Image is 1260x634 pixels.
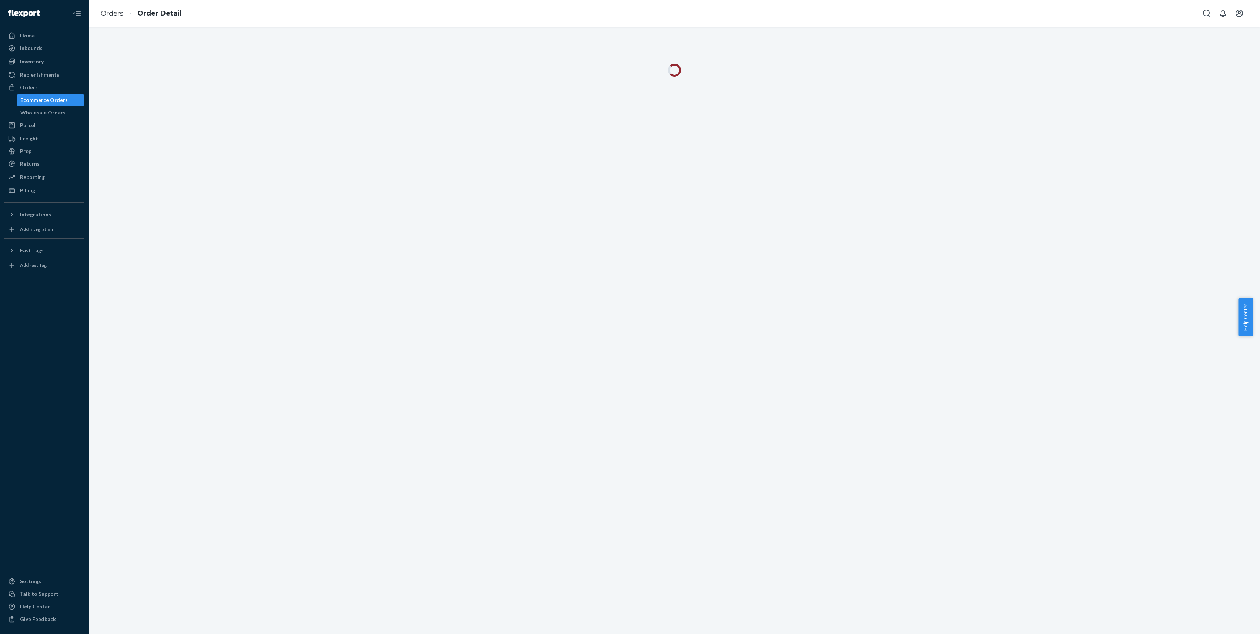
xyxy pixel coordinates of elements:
button: Open notifications [1216,6,1230,21]
a: Inbounds [4,42,84,54]
a: Talk to Support [4,588,84,600]
div: Settings [20,578,41,585]
a: Reporting [4,171,84,183]
div: Help Center [20,603,50,610]
button: Open Search Box [1199,6,1214,21]
div: Fast Tags [20,247,44,254]
a: Wholesale Orders [17,107,85,119]
div: Orders [20,84,38,91]
div: Inventory [20,58,44,65]
button: Integrations [4,209,84,220]
div: Wholesale Orders [20,109,66,116]
button: Fast Tags [4,245,84,256]
div: Add Fast Tag [20,262,47,268]
a: Parcel [4,119,84,131]
div: Freight [20,135,38,142]
a: Ecommerce Orders [17,94,85,106]
div: Give Feedback [20,615,56,623]
button: Close Navigation [70,6,84,21]
div: Integrations [20,211,51,218]
div: Talk to Support [20,590,59,598]
a: Settings [4,575,84,587]
div: Add Integration [20,226,53,232]
a: Home [4,30,84,42]
a: Returns [4,158,84,170]
a: Billing [4,185,84,196]
a: Add Integration [4,223,84,235]
a: Inventory [4,56,84,67]
div: Returns [20,160,40,167]
div: Home [20,32,35,39]
a: Orders [4,82,84,93]
a: Replenishments [4,69,84,81]
img: Flexport logo [8,10,40,17]
div: Parcel [20,122,36,129]
a: Help Center [4,601,84,613]
div: Inbounds [20,44,43,52]
div: Replenishments [20,71,59,79]
button: Help Center [1238,298,1253,336]
ol: breadcrumbs [95,3,187,24]
a: Order Detail [137,9,181,17]
a: Freight [4,133,84,145]
div: Ecommerce Orders [20,96,68,104]
a: Orders [101,9,123,17]
div: Reporting [20,173,45,181]
div: Billing [20,187,35,194]
a: Prep [4,145,84,157]
a: Add Fast Tag [4,259,84,271]
div: Prep [20,147,31,155]
button: Give Feedback [4,613,84,625]
button: Open account menu [1232,6,1247,21]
